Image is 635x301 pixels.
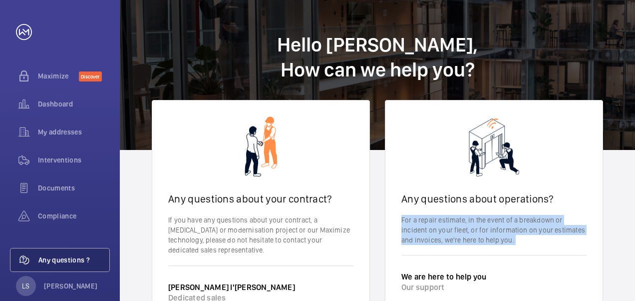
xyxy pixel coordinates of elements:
h2: Any questions about your contract? [168,192,353,205]
p: For a repair estimate, in the event of a breakdown or incident on your fleet, or for information ... [401,215,587,245]
p: LS [22,281,29,291]
span: Compliance [38,211,110,221]
span: Discover [79,71,102,81]
p: If you have any questions about your contract, a [MEDICAL_DATA] or modernisation project or our M... [168,215,353,255]
img: contact-sales.png [245,116,277,176]
h2: Any questions about operations? [401,192,587,205]
span: My addresses [38,127,110,137]
span: Any questions ? [38,255,109,265]
p: Our support [401,282,587,292]
span: Interventions [38,155,110,165]
img: contact-ops.png [469,116,519,176]
span: Documents [38,183,110,193]
span: Maximize [38,71,79,81]
h3: We are here to help you [401,271,587,282]
h3: [PERSON_NAME] I'[PERSON_NAME] [168,282,353,292]
p: [PERSON_NAME] [44,281,98,291]
span: Dashboard [38,99,110,109]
